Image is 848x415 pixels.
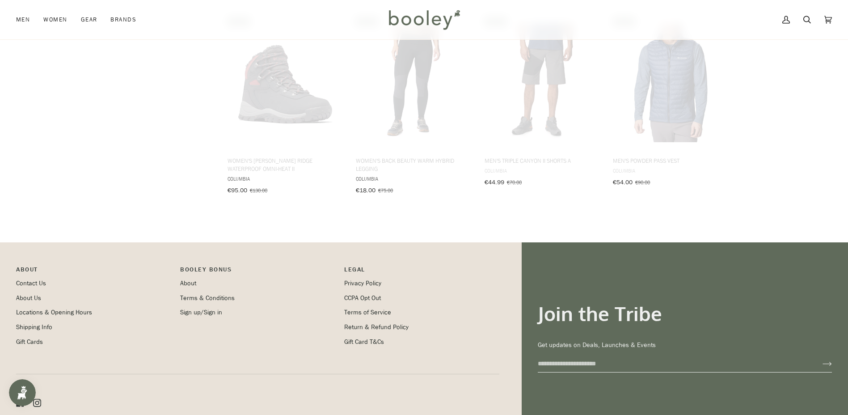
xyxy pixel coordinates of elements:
a: Contact Us [16,279,46,288]
span: Men [16,15,30,24]
iframe: Button to open loyalty program pop-up [9,379,36,406]
a: Gift Card T&Cs [344,338,384,346]
span: €90.00 [635,178,650,186]
span: €130.00 [250,186,267,194]
span: Gear [81,15,97,24]
a: Sign up/Sign in [180,308,222,317]
span: €95.00 [228,186,247,195]
span: €44.99 [485,178,504,186]
img: Booley [385,7,463,33]
span: Women [43,15,67,24]
span: €54.00 [613,178,633,186]
a: Terms & Conditions [180,294,235,302]
span: Columbia [356,175,472,182]
p: Booley Bonus [180,265,335,279]
button: Join [808,357,832,371]
a: CCPA Opt Out [344,294,381,302]
a: About Us [16,294,41,302]
span: €75.00 [378,186,393,194]
p: Pipeline_Footer Sub [344,265,499,279]
h3: Join the Tribe [538,301,832,326]
a: Locations & Opening Hours [16,308,92,317]
a: Return & Refund Policy [344,323,409,331]
a: Shipping Info [16,323,52,331]
p: Get updates on Deals, Launches & Events [538,340,832,350]
span: Brands [110,15,136,24]
a: Gift Cards [16,338,43,346]
a: Privacy Policy [344,279,381,288]
span: €70.00 [507,178,522,186]
span: €18.00 [356,186,375,195]
a: About [180,279,196,288]
input: your-email@example.com [538,356,808,372]
span: Columbia [228,175,343,182]
p: Pipeline_Footer Main [16,265,171,279]
a: Terms of Service [344,308,391,317]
